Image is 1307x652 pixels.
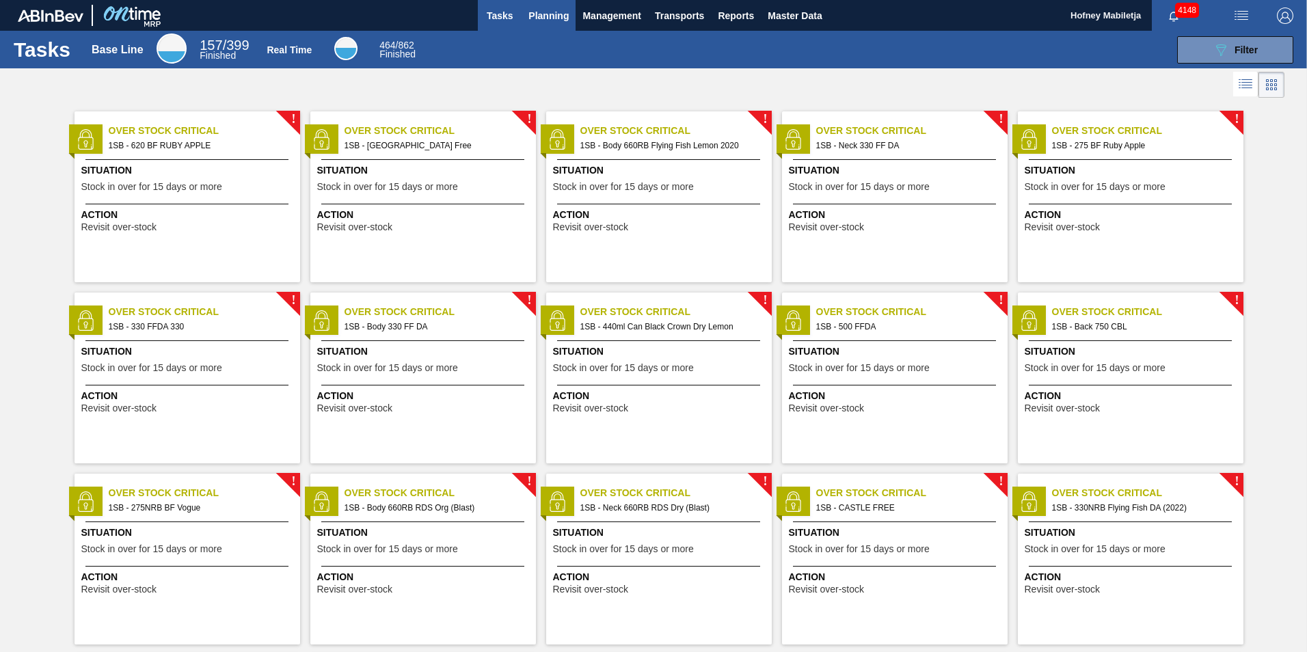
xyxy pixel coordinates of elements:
span: ! [763,295,767,305]
span: Stock in over for 15 days or more [1025,182,1165,192]
span: 4148 [1175,3,1199,18]
span: 1SB - 275NRB BF Vogue [109,500,289,515]
span: ! [291,114,295,124]
span: Over Stock Critical [109,124,300,138]
div: Base Line [200,40,249,60]
span: Revisit over-stock [553,403,628,413]
span: Over Stock Critical [816,305,1008,319]
span: Situation [81,344,297,359]
div: Card Vision [1258,72,1284,98]
div: Real Time [267,44,312,55]
img: status [311,129,332,150]
span: Stock in over for 15 days or more [1025,363,1165,373]
img: status [75,491,96,512]
img: status [547,129,567,150]
span: Stock in over for 15 days or more [789,182,930,192]
span: Situation [553,526,768,540]
div: Real Time [379,41,416,59]
span: 1SB - Neck 660RB RDS Dry (Blast) [580,500,761,515]
span: Over Stock Critical [345,486,536,500]
span: Stock in over for 15 days or more [553,544,694,554]
span: Stock in over for 15 days or more [553,363,694,373]
span: Action [317,389,533,403]
h1: Tasks [14,42,74,57]
span: Reports [718,8,754,24]
span: Tasks [485,8,515,24]
span: Action [81,570,297,584]
span: 1SB - Neck 330 FF DA [816,138,997,153]
span: 1SB - CASTLE FREE [816,500,997,515]
span: Stock in over for 15 days or more [553,182,694,192]
span: 1SB - 330 FFDA 330 [109,319,289,334]
img: status [547,491,567,512]
span: Stock in over for 15 days or more [317,544,458,554]
span: Revisit over-stock [317,403,392,413]
span: Revisit over-stock [789,584,864,595]
img: userActions [1233,8,1250,24]
span: Situation [789,163,1004,178]
span: Situation [1025,344,1240,359]
img: status [547,310,567,331]
span: / 862 [379,40,414,51]
img: Logout [1277,8,1293,24]
span: ! [1235,295,1239,305]
span: Over Stock Critical [1052,305,1243,319]
span: Revisit over-stock [553,584,628,595]
span: Action [553,208,768,222]
span: Revisit over-stock [317,222,392,232]
span: ! [291,295,295,305]
span: Situation [81,526,297,540]
span: 1SB - 330NRB Flying Fish DA (2022) [1052,500,1232,515]
span: Over Stock Critical [345,305,536,319]
span: Situation [317,526,533,540]
span: Action [81,208,297,222]
span: ! [763,476,767,487]
span: ! [1235,476,1239,487]
span: Action [553,389,768,403]
img: status [1019,310,1039,331]
span: Revisit over-stock [1025,222,1100,232]
span: Action [317,208,533,222]
span: ! [763,114,767,124]
img: status [1019,129,1039,150]
span: Action [789,208,1004,222]
div: Real Time [334,37,358,60]
span: 1SB - 440ml Can Black Crown Dry Lemon [580,319,761,334]
span: Revisit over-stock [81,584,157,595]
span: 1SB - 620 BF RUBY APPLE [109,138,289,153]
span: ! [527,295,531,305]
span: Action [789,389,1004,403]
span: Over Stock Critical [580,305,772,319]
span: Revisit over-stock [789,222,864,232]
span: Revisit over-stock [317,584,392,595]
span: ! [291,476,295,487]
span: Action [81,389,297,403]
div: List Vision [1233,72,1258,98]
img: status [1019,491,1039,512]
span: Situation [1025,526,1240,540]
span: Action [789,570,1004,584]
span: / 399 [200,38,249,53]
div: Base Line [92,44,144,56]
span: Action [1025,389,1240,403]
span: Situation [789,526,1004,540]
span: Management [582,8,641,24]
button: Filter [1177,36,1293,64]
img: status [311,310,332,331]
span: ! [527,476,531,487]
span: Situation [553,344,768,359]
span: Stock in over for 15 days or more [81,363,222,373]
span: Stock in over for 15 days or more [789,363,930,373]
span: Over Stock Critical [1052,124,1243,138]
img: status [75,129,96,150]
span: 1SB - Back 750 CBL [1052,319,1232,334]
span: Finished [200,50,236,61]
span: Situation [81,163,297,178]
span: 1SB - Body 330 FF DA [345,319,525,334]
span: Finished [379,49,416,59]
span: ! [1235,114,1239,124]
button: Notifications [1152,6,1196,25]
span: 1SB - 330NRB Castle Free [345,138,525,153]
span: Over Stock Critical [580,124,772,138]
span: Over Stock Critical [580,486,772,500]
